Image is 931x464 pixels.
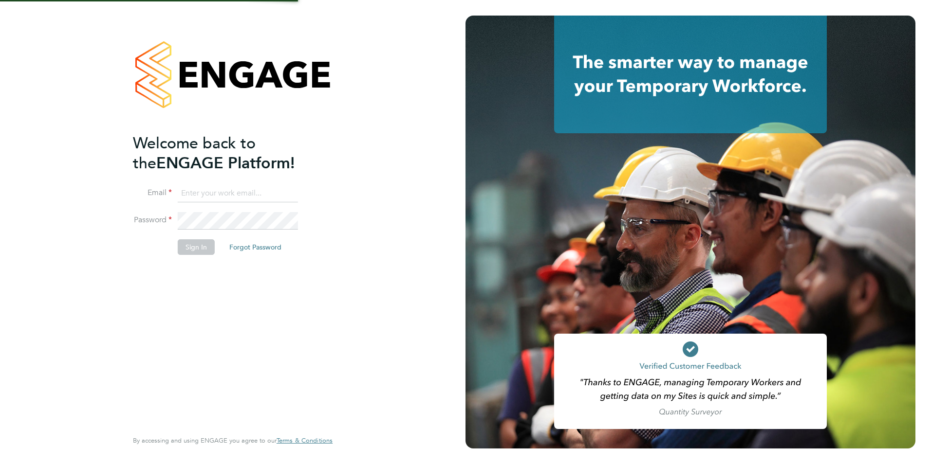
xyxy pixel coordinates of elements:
h2: ENGAGE Platform! [133,133,323,173]
span: Welcome back to the [133,134,256,173]
button: Forgot Password [222,239,289,255]
button: Sign In [178,239,215,255]
label: Email [133,188,172,198]
label: Password [133,215,172,225]
a: Terms & Conditions [277,437,333,445]
input: Enter your work email... [178,185,298,202]
span: By accessing and using ENGAGE you agree to our [133,436,333,445]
